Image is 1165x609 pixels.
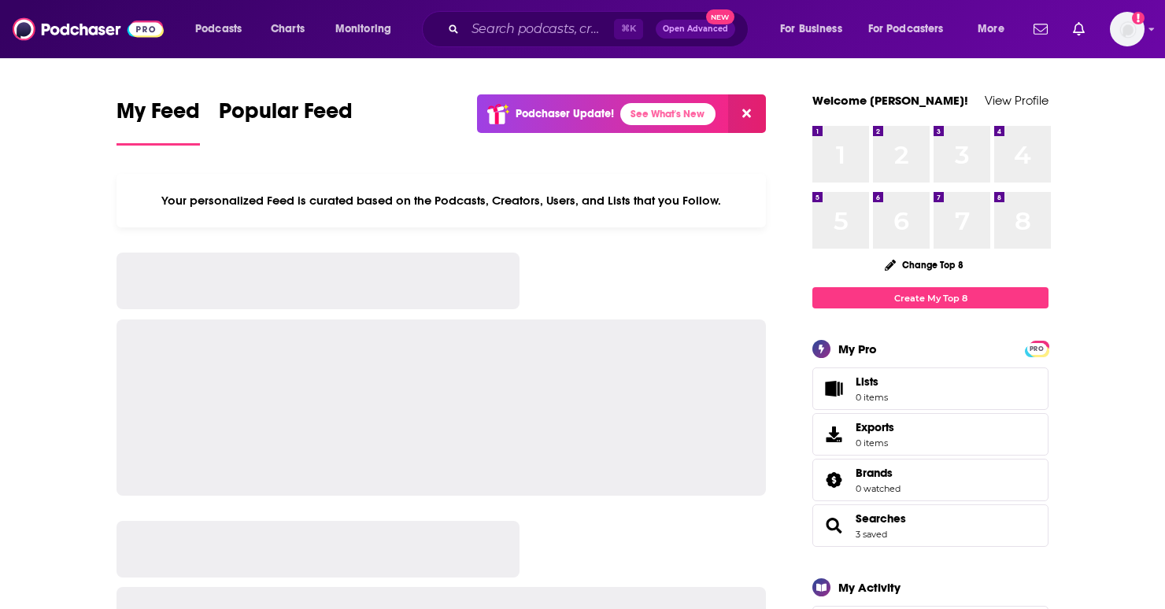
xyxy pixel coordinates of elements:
[812,367,1048,410] a: Lists
[184,17,262,42] button: open menu
[1027,16,1054,42] a: Show notifications dropdown
[812,459,1048,501] span: Brands
[116,98,200,146] a: My Feed
[818,423,849,445] span: Exports
[818,515,849,537] a: Searches
[516,107,614,120] p: Podchaser Update!
[1067,16,1091,42] a: Show notifications dropdown
[614,19,643,39] span: ⌘ K
[856,483,901,494] a: 0 watched
[985,93,1048,108] a: View Profile
[219,98,353,146] a: Popular Feed
[856,529,887,540] a: 3 saved
[978,18,1004,40] span: More
[656,20,735,39] button: Open AdvancedNew
[116,98,200,134] span: My Feed
[769,17,862,42] button: open menu
[261,17,314,42] a: Charts
[856,392,888,403] span: 0 items
[706,9,734,24] span: New
[812,413,1048,456] a: Exports
[812,287,1048,308] a: Create My Top 8
[812,504,1048,547] span: Searches
[663,25,728,33] span: Open Advanced
[838,341,877,356] div: My Pro
[219,98,353,134] span: Popular Feed
[856,375,888,389] span: Lists
[271,18,305,40] span: Charts
[818,469,849,491] a: Brands
[1132,12,1145,24] svg: Add a profile image
[967,17,1024,42] button: open menu
[465,17,614,42] input: Search podcasts, credits, & more...
[856,420,894,434] span: Exports
[324,17,412,42] button: open menu
[195,18,242,40] span: Podcasts
[116,174,766,227] div: Your personalized Feed is curated based on the Podcasts, Creators, Users, and Lists that you Follow.
[812,93,968,108] a: Welcome [PERSON_NAME]!
[437,11,764,47] div: Search podcasts, credits, & more...
[868,18,944,40] span: For Podcasters
[780,18,842,40] span: For Business
[620,103,716,125] a: See What's New
[856,375,878,389] span: Lists
[1027,343,1046,355] span: PRO
[856,437,894,448] span: 0 items
[13,14,164,44] img: Podchaser - Follow, Share and Rate Podcasts
[856,466,893,480] span: Brands
[1027,342,1046,354] a: PRO
[838,580,901,595] div: My Activity
[1110,12,1145,46] span: Logged in as lorenzaingram
[875,255,973,275] button: Change Top 8
[856,511,906,526] a: Searches
[818,378,849,400] span: Lists
[856,466,901,480] a: Brands
[335,18,391,40] span: Monitoring
[858,17,967,42] button: open menu
[1110,12,1145,46] button: Show profile menu
[1110,12,1145,46] img: User Profile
